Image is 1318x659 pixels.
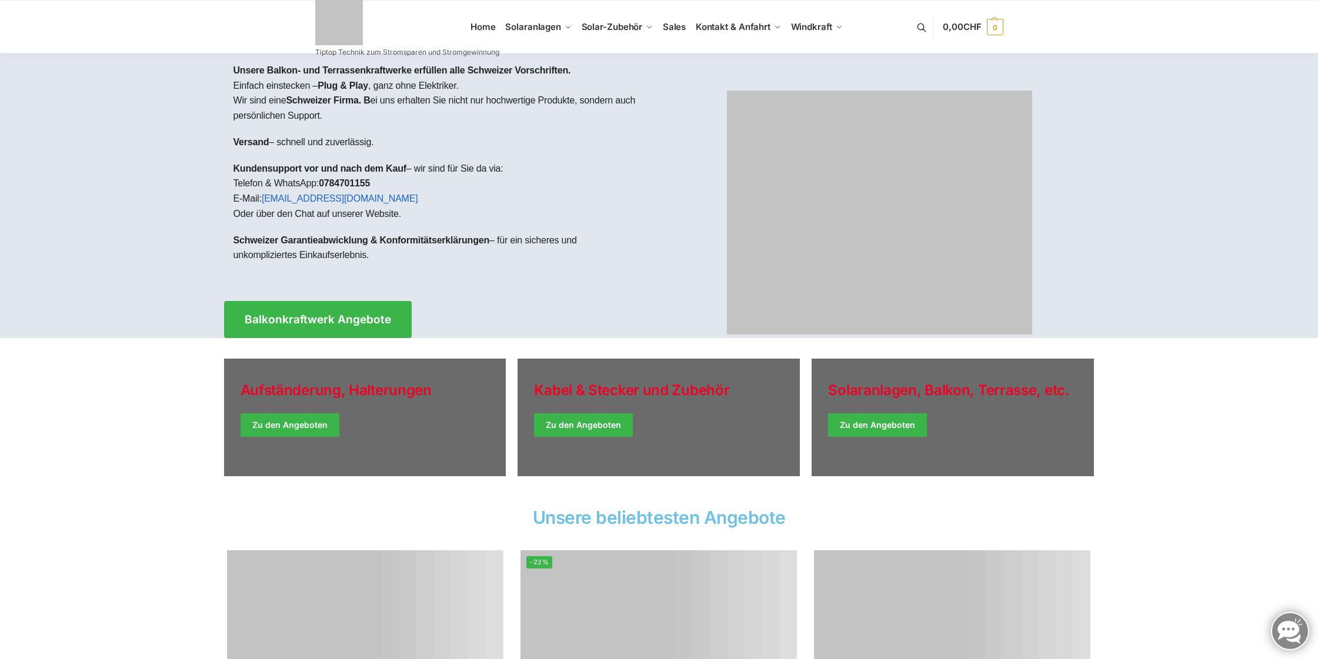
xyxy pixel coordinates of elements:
a: [EMAIL_ADDRESS][DOMAIN_NAME] [262,193,418,203]
a: Holiday Style [518,359,800,476]
h2: Unsere beliebtesten Angebote [224,509,1095,526]
p: – schnell und zuverlässig. [233,135,650,150]
a: Winter Jackets [812,359,1094,476]
a: Holiday Style [224,359,506,476]
span: Windkraft [791,21,832,32]
span: Kontakt & Anfahrt [696,21,770,32]
a: Balkonkraftwerk Angebote [224,301,412,338]
strong: Versand [233,137,269,147]
p: – für ein sicheres und unkompliziertes Einkaufserlebnis. [233,233,650,263]
strong: Kundensupport vor und nach dem Kauf [233,163,406,173]
p: – wir sind für Sie da via: Telefon & WhatsApp: E-Mail: Oder über den Chat auf unserer Website. [233,161,650,221]
span: 0,00 [943,21,981,32]
p: Wir sind eine ei uns erhalten Sie nicht nur hochwertige Produkte, sondern auch persönlichen Support. [233,93,650,123]
span: Balkonkraftwerk Angebote [245,314,391,325]
a: 0,00CHF 0 [943,9,1003,45]
p: Tiptop Technik zum Stromsparen und Stromgewinnung [315,49,499,56]
span: Solar-Zubehör [582,21,643,32]
a: Windkraft [786,1,847,53]
strong: Unsere Balkon- und Terrassenkraftwerke erfüllen alle Schweizer Vorschriften. [233,65,571,75]
a: Solar-Zubehör [576,1,658,53]
strong: Schweizer Firma. B [286,95,370,105]
div: Einfach einstecken – , ganz ohne Elektriker. [224,53,659,283]
span: 0 [987,19,1003,35]
strong: 0784701155 [319,178,370,188]
strong: Plug & Play [318,81,368,91]
strong: Schweizer Garantieabwicklung & Konformitätserklärungen [233,235,490,245]
span: CHF [963,21,982,32]
img: Home 1 [727,91,1032,334]
a: Solaranlagen [500,1,576,53]
span: Solaranlagen [505,21,561,32]
a: Sales [658,1,690,53]
a: Kontakt & Anfahrt [690,1,786,53]
span: Sales [663,21,686,32]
